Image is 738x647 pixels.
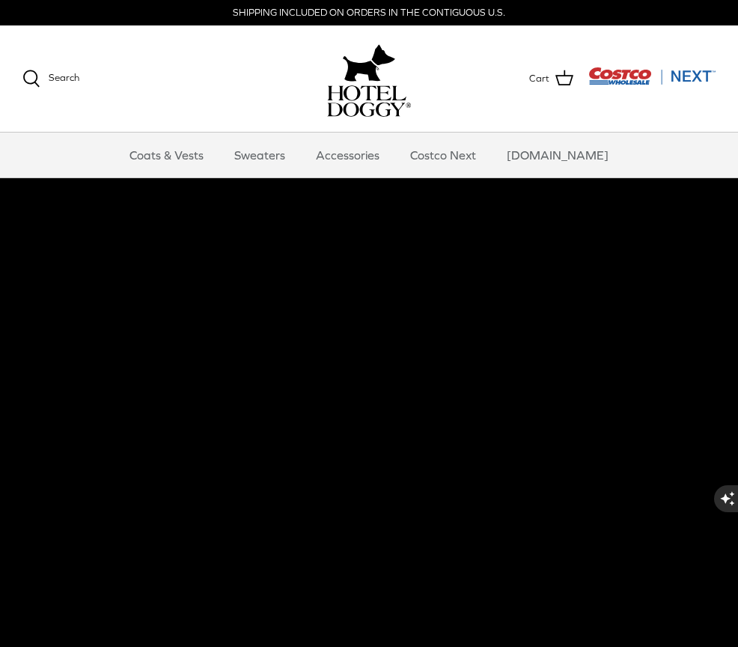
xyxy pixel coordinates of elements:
[397,133,490,177] a: Costco Next
[588,67,716,85] img: Costco Next
[221,133,299,177] a: Sweaters
[327,40,411,117] a: hoteldoggy.com hoteldoggycom
[22,70,79,88] a: Search
[493,133,622,177] a: [DOMAIN_NAME]
[327,85,411,117] img: hoteldoggycom
[529,69,573,88] a: Cart
[302,133,393,177] a: Accessories
[588,76,716,88] a: Visit Costco Next
[116,133,217,177] a: Coats & Vests
[343,40,395,85] img: hoteldoggy.com
[529,71,549,87] span: Cart
[49,72,79,83] span: Search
